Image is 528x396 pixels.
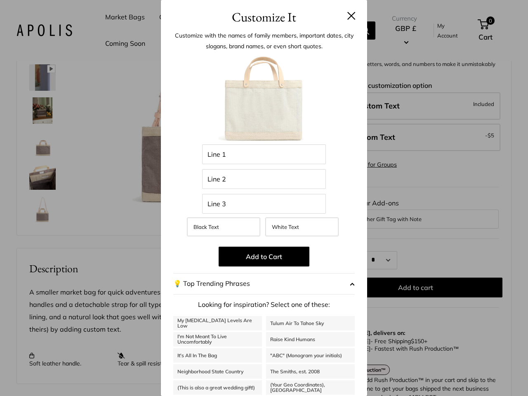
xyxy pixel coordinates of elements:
a: Tulum Air To Tahoe Sky [266,316,355,330]
a: (This is also a great wedding gift!) [173,380,262,395]
a: My [MEDICAL_DATA] Levels Are Low [173,316,262,330]
span: White Text [272,224,299,230]
p: Looking for inspiration? Select one of these: [173,299,355,311]
a: Neighborhood State Country [173,364,262,379]
a: "ABC" (Monogram your initials) [266,348,355,363]
img: dove_035-customizer.jpg [219,54,309,144]
a: The Smiths, est. 2008 [266,364,355,379]
button: Add to Cart [219,247,309,266]
a: It's All In The Bag [173,348,262,363]
p: Customize with the names of family members, important dates, city slogans, brand names, or even s... [173,30,355,52]
a: (Your Geo Coordinates), [GEOGRAPHIC_DATA] [266,380,355,395]
button: 💡 Top Trending Phrases [173,273,355,295]
span: Black Text [193,224,219,230]
a: I'm Not Meant To Live Uncomfortably [173,332,262,346]
label: Black Text [187,217,260,236]
h3: Customize It [173,7,355,27]
label: White Text [265,217,339,236]
a: Raise Kind Humans [266,332,355,346]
